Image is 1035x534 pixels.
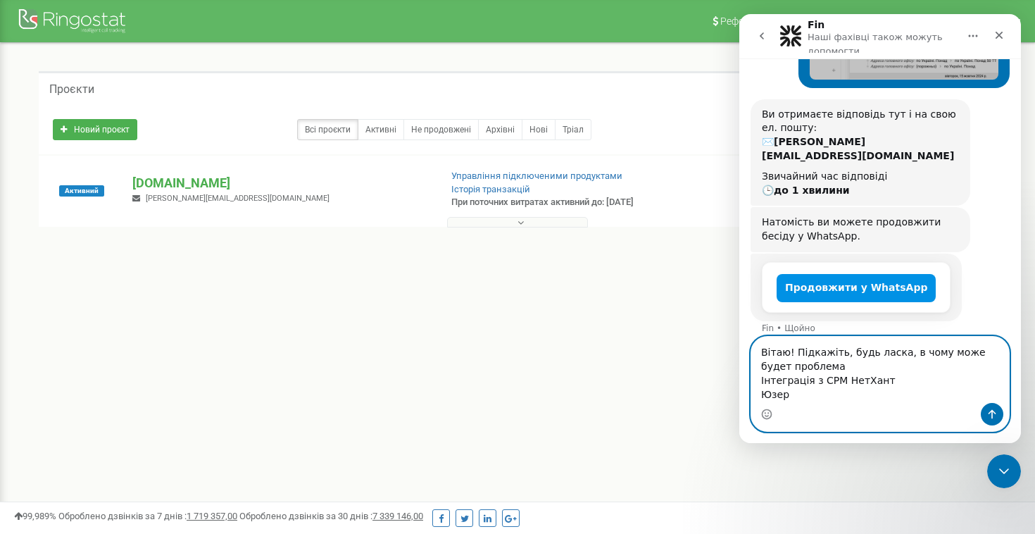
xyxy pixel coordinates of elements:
span: 99,989% [14,511,56,521]
a: Історія транзакцій [451,184,530,194]
iframe: Intercom live chat [739,14,1021,443]
a: Новий проєкт [53,119,137,140]
span: Оброблено дзвінків за 7 днів : [58,511,237,521]
u: 7 339 146,00 [372,511,423,521]
h5: Проєкти [49,83,94,96]
u: 1 719 357,00 [187,511,237,521]
a: Всі проєкти [297,119,358,140]
span: Активний [59,185,104,197]
a: Активні [358,119,404,140]
a: Не продовжені [403,119,479,140]
span: Оброблено дзвінків за 30 днів : [239,511,423,521]
a: Управління підключеними продуктами [451,170,622,181]
p: При поточних витратах активний до: [DATE] [451,196,668,209]
span: [PERSON_NAME][EMAIL_ADDRESS][DOMAIN_NAME] [146,194,330,203]
p: [DOMAIN_NAME] [132,174,428,192]
iframe: Intercom live chat [987,454,1021,488]
a: Нові [522,119,556,140]
a: Архівні [478,119,522,140]
a: Тріал [555,119,591,140]
span: Реферальна програма [720,15,824,27]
